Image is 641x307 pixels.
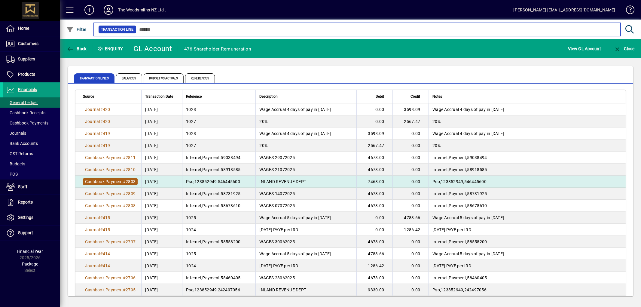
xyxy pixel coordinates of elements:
[123,287,126,292] span: #
[126,191,136,196] span: 2809
[356,224,392,236] td: 0.00
[145,263,158,269] span: [DATE]
[83,190,138,197] a: Cashbook Payment#2809
[432,93,618,100] div: Notes
[18,215,33,220] span: Settings
[103,263,110,268] span: 414
[85,287,123,292] span: Cashbook Payment
[6,110,45,115] span: Cashbook Receipts
[259,93,353,100] div: Description
[432,203,487,208] span: Internet,Payment,58678610
[18,230,33,235] span: Support
[3,97,60,108] a: General Ledger
[186,167,240,172] span: Internet,Payment,58918585
[259,131,331,136] span: Wage Accrual 4 days of pay in [DATE]
[83,262,112,269] a: Journal#414
[85,119,100,124] span: Journal
[432,167,487,172] span: Internet,Payment,58918585
[185,73,215,83] span: References
[83,287,138,293] a: Cashbook Payment#2795
[186,93,252,100] div: Reference
[259,203,295,208] span: WAGES 07072025
[3,108,60,118] a: Cashbook Receipts
[392,260,429,272] td: 0.00
[18,72,35,77] span: Products
[100,143,103,148] span: #
[126,179,136,184] span: 2803
[100,107,103,112] span: #
[66,46,87,51] span: Back
[93,44,129,54] div: Enquiry
[356,164,392,176] td: 4673.00
[3,52,60,67] a: Suppliers
[65,24,88,35] button: Filter
[123,203,126,208] span: #
[360,93,389,100] div: Debit
[614,46,635,51] span: Close
[259,275,295,280] span: WAGES 23062025
[145,191,158,197] span: [DATE]
[74,73,114,83] span: Transaction lines
[392,248,429,260] td: 0.00
[118,5,166,15] div: The Woodsmiths NZ Ltd .
[356,284,392,296] td: 9330.00
[259,251,331,256] span: Wage Accrual 5 days of pay in [DATE]
[259,107,331,112] span: Wage Accrual 4 days of pay in [DATE]
[259,215,331,220] span: Wage Accrual 5 days of pay in [DATE]
[3,21,60,36] a: Home
[356,103,392,115] td: 0.00
[514,5,615,15] div: [PERSON_NAME] [EMAIL_ADDRESS][DOMAIN_NAME]
[145,227,158,233] span: [DATE]
[85,203,123,208] span: Cashbook Payment
[392,127,429,140] td: 0.00
[18,41,38,46] span: Customers
[3,118,60,128] a: Cashbook Payments
[392,140,429,152] td: 0.00
[186,191,240,196] span: Internet,Payment,58731925
[356,200,392,212] td: 4673.00
[83,202,138,209] a: Cashbook Payment#2808
[101,26,134,32] span: Transaction Line
[83,166,138,173] a: Cashbook Payment#2810
[392,103,429,115] td: 3598.09
[85,239,123,244] span: Cashbook Payment
[432,215,504,220] span: Wage Accrual 5 days of pay in [DATE]
[356,236,392,248] td: 4673.00
[145,106,158,112] span: [DATE]
[3,128,60,138] a: Journals
[145,239,158,245] span: [DATE]
[100,251,103,256] span: #
[186,179,240,184] span: Pso,123852949,546445600
[3,169,60,179] a: POS
[123,167,126,172] span: #
[3,195,60,210] a: Reports
[432,239,487,244] span: Internet,Payment,58558200
[3,159,60,169] a: Budgets
[186,93,202,100] span: Reference
[186,287,240,292] span: Pso,123852949,242497056
[66,27,87,32] span: Filter
[186,203,240,208] span: Internet,Payment,58678610
[83,226,112,233] a: Journal#415
[123,275,126,280] span: #
[259,155,295,160] span: WAGES 29072025
[259,119,267,124] span: 20%
[83,118,112,125] a: Journal#420
[186,143,196,148] span: 1027
[60,43,93,54] app-page-header-button: Back
[85,155,123,160] span: Cashbook Payment
[186,131,196,136] span: 1028
[392,115,429,127] td: 2567.47
[3,149,60,159] a: GST Returns
[432,287,487,292] span: Pso,123852949,242497056
[186,107,196,112] span: 1028
[6,141,38,146] span: Bank Accounts
[186,275,240,280] span: Internet,Payment,58460405
[411,93,420,100] span: Credit
[356,260,392,272] td: 1286.42
[126,203,136,208] span: 2808
[259,167,295,172] span: WAGES 21072025
[432,275,487,280] span: Internet,Payment,58460405
[99,5,118,15] button: Profile
[126,239,136,244] span: 2797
